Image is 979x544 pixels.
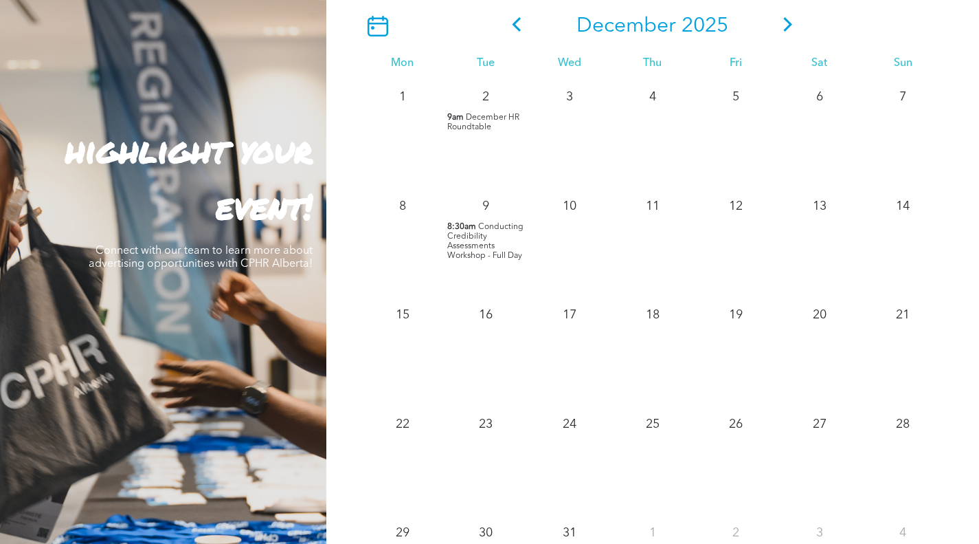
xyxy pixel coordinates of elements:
span: December [576,16,676,36]
p: 20 [807,303,832,327]
div: Tue [444,57,527,70]
p: 14 [890,194,915,219]
p: 19 [723,303,748,327]
p: 22 [390,412,415,437]
span: 8:30am [447,222,476,232]
span: 2025 [682,16,728,36]
strong: highlight your event! [65,125,313,230]
p: 12 [723,194,748,219]
p: 4 [640,85,665,109]
p: 3 [557,85,582,109]
p: 23 [473,412,498,437]
p: 21 [890,303,915,327]
p: 11 [640,194,665,219]
p: 25 [640,412,665,437]
p: 16 [473,303,498,327]
p: 10 [557,194,582,219]
p: 7 [890,85,915,109]
p: 1 [390,85,415,109]
p: 6 [807,85,832,109]
div: Wed [528,57,611,70]
div: Sat [778,57,861,70]
p: 27 [807,412,832,437]
p: 28 [890,412,915,437]
span: Conducting Credibility Assessments Workshop - Full Day [447,223,524,260]
p: 26 [723,412,748,437]
div: Fri [695,57,778,70]
p: 9 [473,194,498,219]
p: 15 [390,303,415,327]
div: Mon [361,57,444,70]
p: 5 [723,85,748,109]
p: 2 [473,85,498,109]
p: 13 [807,194,832,219]
p: 8 [390,194,415,219]
span: December HR Roundtable [447,113,519,131]
p: 17 [557,303,582,327]
span: Connect with our team to learn more about advertising opportunities with CPHR Alberta! [89,246,313,270]
span: 9am [447,113,464,122]
p: 24 [557,412,582,437]
div: Sun [862,57,945,70]
div: Thu [611,57,694,70]
p: 18 [640,303,665,327]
